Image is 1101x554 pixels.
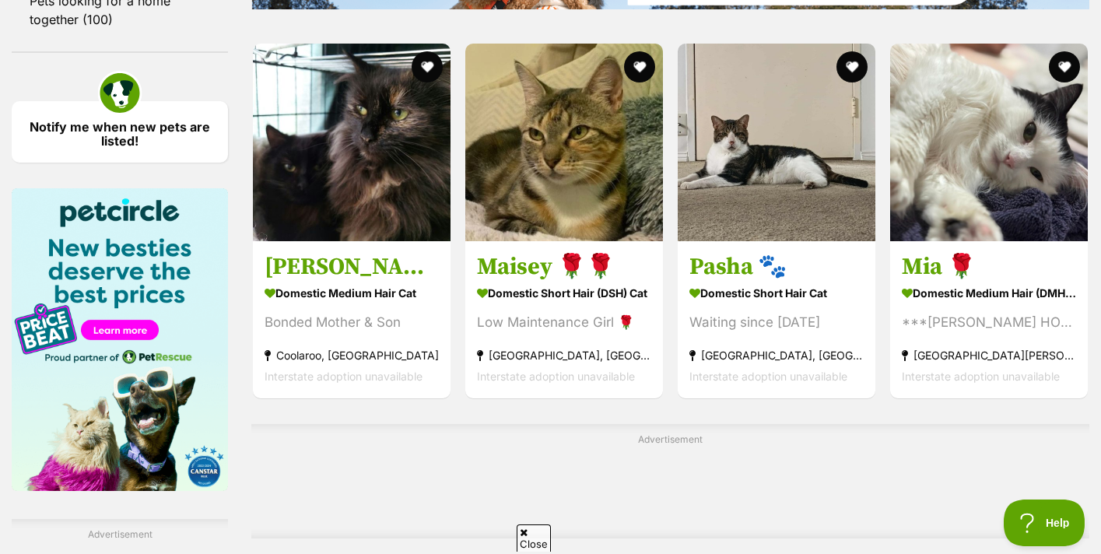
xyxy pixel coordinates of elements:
[689,345,864,366] strong: [GEOGRAPHIC_DATA], [GEOGRAPHIC_DATA]
[836,51,868,82] button: favourite
[1049,51,1080,82] button: favourite
[689,253,864,282] h3: Pasha 🐾
[412,51,443,82] button: favourite
[253,241,451,399] a: [PERSON_NAME] and [PERSON_NAME]❣️ Domestic Medium Hair Cat Bonded Mother & Son Coolaroo, [GEOGRAP...
[465,44,663,241] img: Maisey 🌹🌹 - Domestic Short Hair (DSH) Cat
[265,345,439,366] strong: Coolaroo, [GEOGRAPHIC_DATA]
[265,282,439,305] strong: Domestic Medium Hair Cat
[477,370,635,384] span: Interstate adoption unavailable
[902,282,1076,305] strong: Domestic Medium Hair (DMH) Cat
[1004,500,1085,546] iframe: Help Scout Beacon - Open
[477,282,651,305] strong: Domestic Short Hair (DSH) Cat
[689,282,864,305] strong: Domestic Short Hair Cat
[902,345,1076,366] strong: [GEOGRAPHIC_DATA][PERSON_NAME][GEOGRAPHIC_DATA]
[517,524,551,552] span: Close
[477,345,651,366] strong: [GEOGRAPHIC_DATA], [GEOGRAPHIC_DATA]
[265,313,439,334] div: Bonded Mother & Son
[902,313,1076,334] div: ***[PERSON_NAME] HOME NEEDED***
[12,101,228,163] a: Notify me when new pets are listed!
[253,44,451,241] img: Mariska and Antoni ❣️❣️ - Domestic Medium Hair Cat
[465,241,663,399] a: Maisey 🌹🌹 Domestic Short Hair (DSH) Cat Low Maintenance Girl 🌹 [GEOGRAPHIC_DATA], [GEOGRAPHIC_DAT...
[251,424,1089,538] div: Advertisement
[689,313,864,334] div: Waiting since [DATE]
[265,370,423,384] span: Interstate adoption unavailable
[265,253,439,282] h3: [PERSON_NAME] and [PERSON_NAME]❣️
[902,253,1076,282] h3: Mia 🌹
[293,453,1048,523] iframe: Advertisement
[477,313,651,334] div: Low Maintenance Girl 🌹
[12,188,228,491] img: Pet Circle promo banner
[678,44,875,241] img: Pasha 🐾 - Domestic Short Hair Cat
[890,44,1088,241] img: Mia 🌹 - Domestic Medium Hair (DMH) Cat
[902,370,1060,384] span: Interstate adoption unavailable
[689,370,847,384] span: Interstate adoption unavailable
[890,241,1088,399] a: Mia 🌹 Domestic Medium Hair (DMH) Cat ***[PERSON_NAME] HOME NEEDED*** [GEOGRAPHIC_DATA][PERSON_NAM...
[477,253,651,282] h3: Maisey 🌹🌹
[624,51,655,82] button: favourite
[678,241,875,399] a: Pasha 🐾 Domestic Short Hair Cat Waiting since [DATE] [GEOGRAPHIC_DATA], [GEOGRAPHIC_DATA] Interst...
